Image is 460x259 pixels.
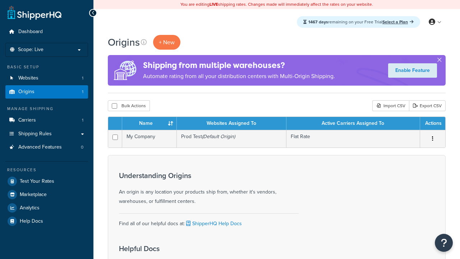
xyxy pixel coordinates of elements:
[119,172,299,206] div: An origin is any location your products ship from, whether it's vendors, warehouses, or fulfillme...
[122,130,177,147] td: My Company
[18,144,62,150] span: Advanced Features
[108,55,143,86] img: ad-origins-multi-dfa493678c5a35abed25fd24b4b8a3fa3505936ce257c16c00bdefe2f3200be3.png
[372,100,409,111] div: Import CSV
[20,205,40,211] span: Analytics
[5,114,88,127] li: Carriers
[18,47,43,53] span: Scope: Live
[409,100,446,111] a: Export CSV
[5,85,88,99] a: Origins 1
[5,188,88,201] a: Marketplace
[5,127,88,141] a: Shipping Rules
[5,141,88,154] a: Advanced Features 0
[5,85,88,99] li: Origins
[108,35,140,49] h1: Origins
[5,72,88,85] a: Websites 1
[5,215,88,228] a: Help Docs
[18,29,43,35] span: Dashboard
[122,117,177,130] th: Name : activate to sort column ascending
[420,117,445,130] th: Actions
[82,89,83,95] span: 1
[20,192,47,198] span: Marketplace
[153,35,180,50] a: + New
[143,71,335,81] p: Automate rating from all your distribution centers with Multi-Origin Shipping.
[177,117,286,130] th: Websites Assigned To
[119,213,299,228] div: Find all of our helpful docs at:
[5,167,88,173] div: Resources
[82,117,83,123] span: 1
[286,117,420,130] th: Active Carriers Assigned To
[177,130,286,147] td: Prod Test
[119,172,299,180] h3: Understanding Origins
[119,245,261,253] h3: Helpful Docs
[5,114,88,127] a: Carriers 1
[143,59,335,71] h4: Shipping from multiple warehouses?
[202,133,235,140] i: (Default Origin)
[308,19,328,25] strong: 1467 days
[5,141,88,154] li: Advanced Features
[388,63,437,78] a: Enable Feature
[159,38,175,46] span: + New
[20,218,43,224] span: Help Docs
[297,16,420,28] div: remaining on your Free Trial
[5,201,88,214] a: Analytics
[18,89,34,95] span: Origins
[185,220,242,227] a: ShipperHQ Help Docs
[210,1,218,8] b: LIVE
[18,117,36,123] span: Carriers
[82,75,83,81] span: 1
[5,106,88,112] div: Manage Shipping
[5,25,88,38] a: Dashboard
[81,144,83,150] span: 0
[8,5,61,20] a: ShipperHQ Home
[18,75,38,81] span: Websites
[5,64,88,70] div: Basic Setup
[286,130,420,147] td: Flat Rate
[5,175,88,188] a: Test Your Rates
[382,19,414,25] a: Select a Plan
[435,234,453,252] button: Open Resource Center
[18,131,52,137] span: Shipping Rules
[20,178,54,185] span: Test Your Rates
[5,72,88,85] li: Websites
[108,100,150,111] button: Bulk Actions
